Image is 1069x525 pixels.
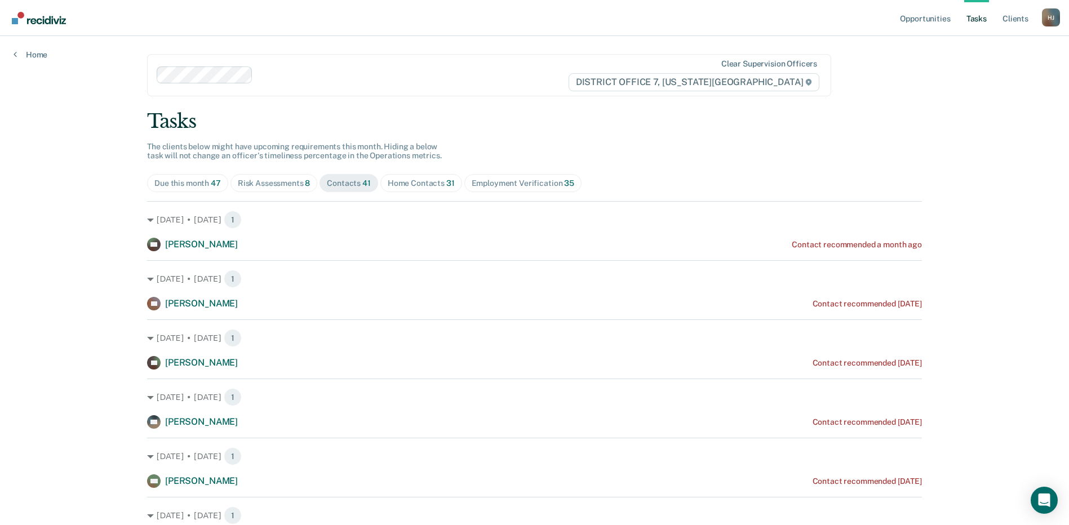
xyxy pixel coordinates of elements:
[147,506,922,524] div: [DATE] • [DATE] 1
[147,142,442,161] span: The clients below might have upcoming requirements this month. Hiding a below task will not chang...
[238,179,311,188] div: Risk Assessments
[165,239,238,250] span: [PERSON_NAME]
[165,357,238,368] span: [PERSON_NAME]
[165,475,238,486] span: [PERSON_NAME]
[327,179,371,188] div: Contacts
[224,211,242,229] span: 1
[165,416,238,427] span: [PERSON_NAME]
[224,506,242,524] span: 1
[388,179,455,188] div: Home Contacts
[147,447,922,465] div: [DATE] • [DATE] 1
[12,12,66,24] img: Recidiviz
[813,358,922,368] div: Contact recommended [DATE]
[813,477,922,486] div: Contact recommended [DATE]
[305,179,310,188] span: 8
[147,270,922,288] div: [DATE] • [DATE] 1
[14,50,47,60] a: Home
[147,211,922,229] div: [DATE] • [DATE] 1
[1042,8,1060,26] button: Profile dropdown button
[446,179,455,188] span: 31
[147,329,922,347] div: [DATE] • [DATE] 1
[224,388,242,406] span: 1
[147,388,922,406] div: [DATE] • [DATE] 1
[165,298,238,309] span: [PERSON_NAME]
[721,59,817,69] div: Clear supervision officers
[569,73,819,91] span: DISTRICT OFFICE 7, [US_STATE][GEOGRAPHIC_DATA]
[1042,8,1060,26] div: H J
[813,417,922,427] div: Contact recommended [DATE]
[224,329,242,347] span: 1
[813,299,922,309] div: Contact recommended [DATE]
[1031,487,1058,514] div: Open Intercom Messenger
[472,179,574,188] div: Employment Verification
[564,179,574,188] span: 35
[211,179,221,188] span: 47
[154,179,221,188] div: Due this month
[362,179,371,188] span: 41
[224,447,242,465] span: 1
[792,240,922,250] div: Contact recommended a month ago
[224,270,242,288] span: 1
[147,110,922,133] div: Tasks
